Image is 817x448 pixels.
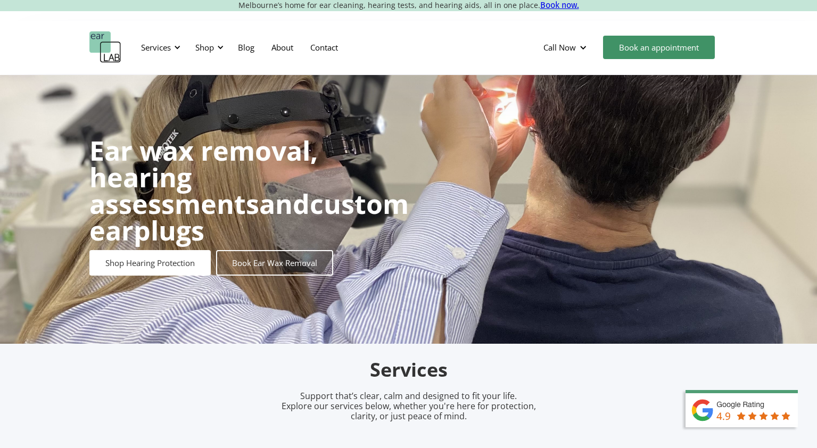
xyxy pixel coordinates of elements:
div: Call Now [535,31,598,63]
a: Contact [302,32,346,63]
a: home [89,31,121,63]
a: Book an appointment [603,36,715,59]
div: Shop [189,31,227,63]
a: Shop Hearing Protection [89,250,211,276]
strong: Ear wax removal, hearing assessments [89,132,318,222]
a: About [263,32,302,63]
a: Blog [229,32,263,63]
div: Shop [195,42,214,53]
a: Book Ear Wax Removal [216,250,333,276]
div: Services [141,42,171,53]
h1: and [89,137,409,244]
p: Support that’s clear, calm and designed to fit your life. Explore our services below, whether you... [268,391,550,422]
strong: custom earplugs [89,186,409,248]
div: Call Now [543,42,576,53]
div: Services [135,31,184,63]
h2: Services [159,358,659,383]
